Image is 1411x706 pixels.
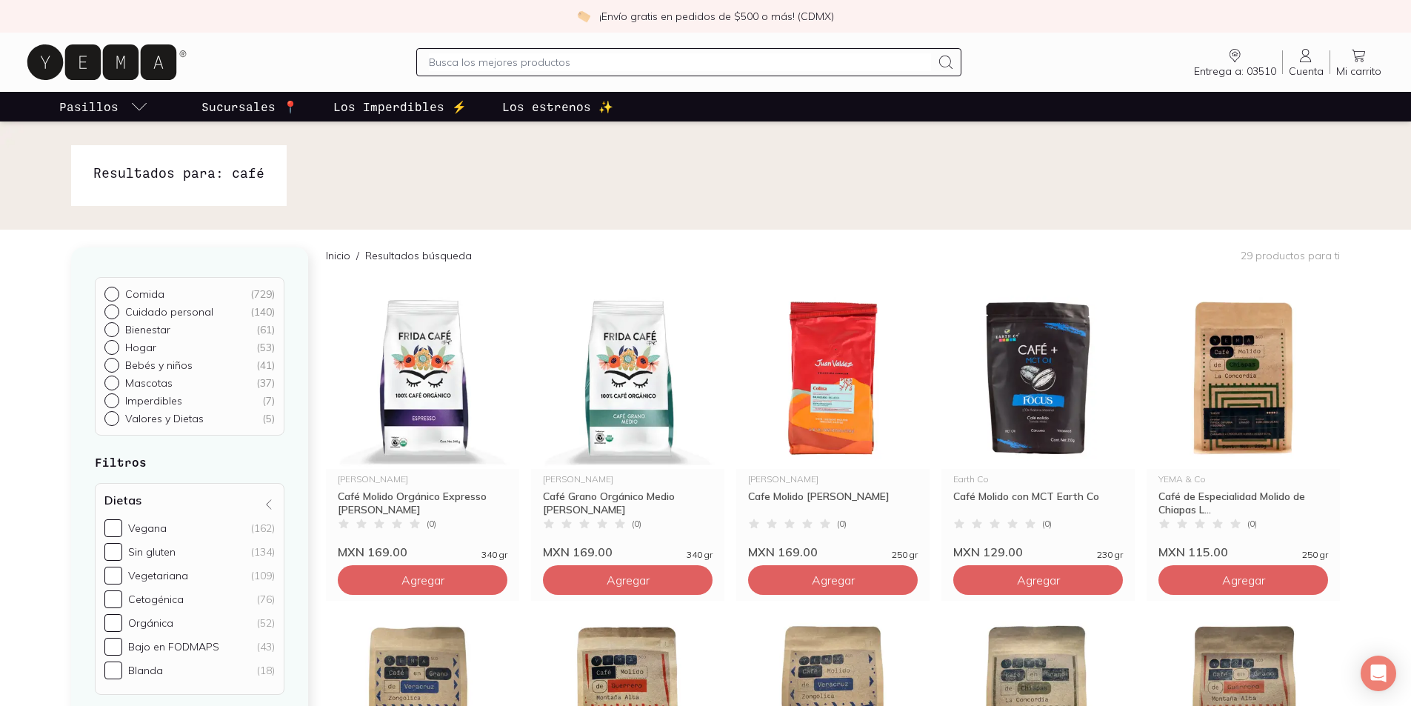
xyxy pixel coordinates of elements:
[333,98,467,116] p: Los Imperdibles ⚡️
[128,664,163,677] div: Blanda
[736,287,930,559] a: Cafe Molido Colina Juan Valdez[PERSON_NAME]Cafe Molido [PERSON_NAME](0)MXN 169.00250 gr
[401,573,444,587] span: Agregar
[502,98,613,116] p: Los estrenos ✨
[1147,287,1340,469] img: Café Molido de Chiapas La Concordia
[1289,64,1324,78] span: Cuenta
[125,394,182,407] p: Imperdibles
[93,163,264,182] h1: Resultados para: café
[1241,249,1340,262] p: 29 productos para ti
[125,287,164,301] p: Comida
[104,662,122,679] input: Blanda(18)
[125,376,173,390] p: Mascotas
[56,92,151,121] a: pasillo-todos-link
[125,412,204,425] p: Valores y Dietas
[543,490,713,516] div: Café Grano Orgánico Medio [PERSON_NAME]
[577,10,590,23] img: check
[543,565,713,595] button: Agregar
[128,545,176,559] div: Sin gluten
[257,593,275,606] div: (76)
[338,545,407,559] span: MXN 169.00
[812,573,855,587] span: Agregar
[748,475,918,484] div: [PERSON_NAME]
[251,522,275,535] div: (162)
[748,545,818,559] span: MXN 169.00
[104,614,122,632] input: Orgánica(52)
[251,545,275,559] div: (134)
[338,475,507,484] div: [PERSON_NAME]
[543,545,613,559] span: MXN 169.00
[1336,64,1381,78] span: Mi carrito
[941,287,1135,559] a: Café Molido con MCT Earth CoEarth CoCafé Molido con MCT Earth Co(0)MXN 129.00230 gr
[1158,475,1328,484] div: YEMA & Co
[201,98,298,116] p: Sucursales 📍
[262,412,275,425] div: ( 5 )
[607,573,650,587] span: Agregar
[338,565,507,595] button: Agregar
[1158,490,1328,516] div: Café de Especialidad Molido de Chiapas L...
[95,455,147,469] strong: Filtros
[1158,565,1328,595] button: Agregar
[250,287,275,301] div: ( 729 )
[748,490,918,516] div: Cafe Molido [PERSON_NAME]
[250,305,275,319] div: ( 140 )
[599,9,834,24] p: ¡Envío gratis en pedidos de $500 o más! (CDMX)
[95,483,284,695] div: Dietas
[59,98,119,116] p: Pasillos
[531,287,724,469] img: Café Grano Orgánico Medio Frida
[128,616,173,630] div: Orgánica
[104,590,122,608] input: Cetogénica(76)
[1158,545,1228,559] span: MXN 115.00
[1188,47,1282,78] a: Entrega a: 03510
[199,92,301,121] a: Sucursales 📍
[481,550,507,559] span: 340 gr
[330,92,470,121] a: Los Imperdibles ⚡️
[531,287,724,559] a: Café Grano Orgánico Medio Frida[PERSON_NAME]Café Grano Orgánico Medio [PERSON_NAME](0)MXN 169.003...
[125,341,156,354] p: Hogar
[748,565,918,595] button: Agregar
[953,475,1123,484] div: Earth Co
[257,640,275,653] div: (43)
[104,493,141,507] h4: Dietas
[128,522,167,535] div: Vegana
[125,359,193,372] p: Bebés y niños
[1097,550,1123,559] span: 230 gr
[256,341,275,354] div: ( 53 )
[262,394,275,407] div: ( 7 )
[941,287,1135,469] img: Café Molido con MCT Earth Co
[251,569,275,582] div: (109)
[256,359,275,372] div: ( 41 )
[350,248,365,263] span: /
[128,593,184,606] div: Cetogénica
[326,287,519,559] a: Café Molido Orgánico Expresso Frida[PERSON_NAME]Café Molido Orgánico Expresso [PERSON_NAME](0)MXN...
[1361,656,1396,691] div: Open Intercom Messenger
[687,550,713,559] span: 340 gr
[427,519,436,528] span: ( 0 )
[499,92,616,121] a: Los estrenos ✨
[326,287,519,469] img: Café Molido Orgánico Expresso Frida
[632,519,641,528] span: ( 0 )
[1017,573,1060,587] span: Agregar
[326,249,350,262] a: Inicio
[256,376,275,390] div: ( 37 )
[1330,47,1387,78] a: Mi carrito
[1222,573,1265,587] span: Agregar
[257,664,275,677] div: (18)
[1147,287,1340,559] a: Café Molido de Chiapas La ConcordiaYEMA & CoCafé de Especialidad Molido de Chiapas L...(0)MXN 115...
[256,323,275,336] div: ( 61 )
[837,519,847,528] span: ( 0 )
[892,550,918,559] span: 250 gr
[128,569,188,582] div: Vegetariana
[104,638,122,656] input: Bajo en FODMAPS(43)
[1283,47,1330,78] a: Cuenta
[338,490,507,516] div: Café Molido Orgánico Expresso [PERSON_NAME]
[543,475,713,484] div: [PERSON_NAME]
[257,616,275,630] div: (52)
[365,248,472,263] p: Resultados búsqueda
[104,543,122,561] input: Sin gluten(134)
[125,305,213,319] p: Cuidado personal
[429,53,931,71] input: Busca los mejores productos
[953,490,1123,516] div: Café Molido con MCT Earth Co
[1194,64,1276,78] span: Entrega a: 03510
[1302,550,1328,559] span: 250 gr
[128,640,219,653] div: Bajo en FODMAPS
